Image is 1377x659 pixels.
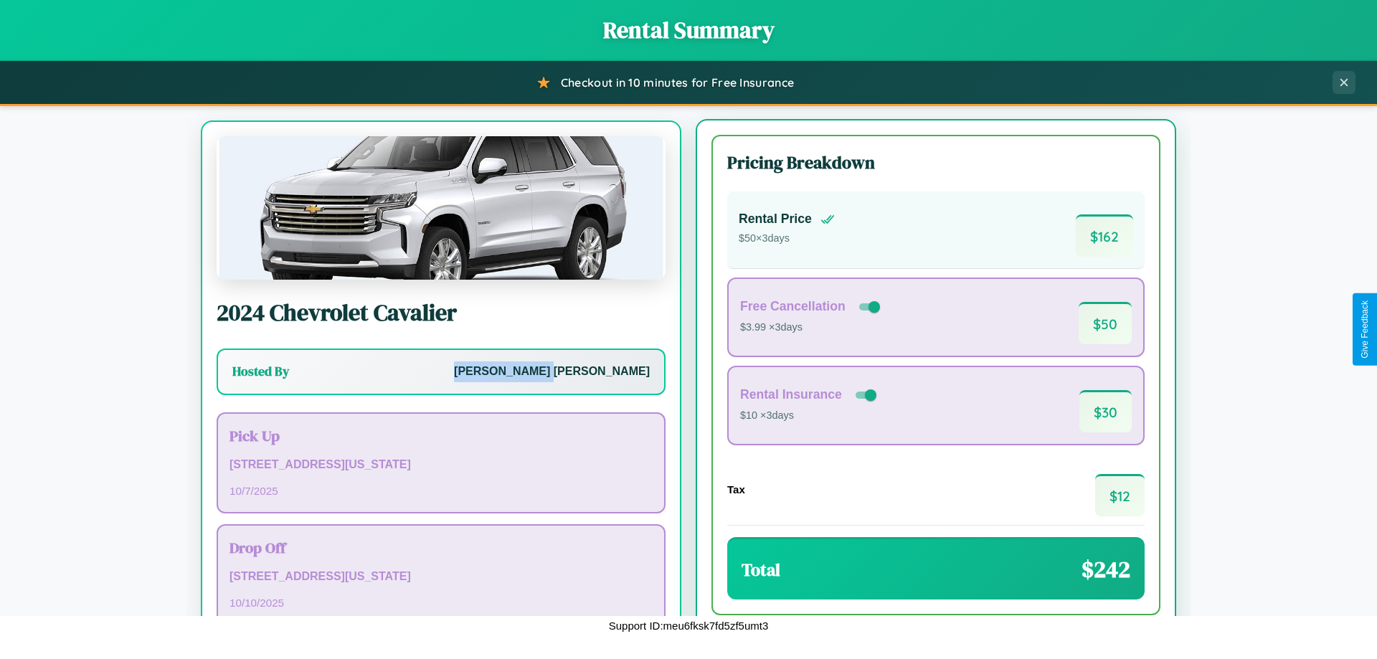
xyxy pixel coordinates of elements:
p: $10 × 3 days [740,407,879,425]
h3: Pick Up [229,425,653,446]
h3: Drop Off [229,537,653,558]
span: $ 242 [1082,554,1130,585]
h2: 2024 Chevrolet Cavalier [217,297,666,328]
p: Support ID: meu6fksk7fd5zf5umt3 [609,616,769,635]
span: $ 30 [1079,390,1132,432]
h4: Free Cancellation [740,299,846,314]
p: 10 / 10 / 2025 [229,593,653,612]
p: [PERSON_NAME] [PERSON_NAME] [454,361,650,382]
span: $ 162 [1076,214,1133,257]
div: Give Feedback [1360,300,1370,359]
span: $ 12 [1095,474,1145,516]
h3: Pricing Breakdown [727,151,1145,174]
p: $3.99 × 3 days [740,318,883,337]
h1: Rental Summary [14,14,1363,46]
span: Checkout in 10 minutes for Free Insurance [561,75,794,90]
h4: Rental Price [739,212,812,227]
span: $ 50 [1079,302,1132,344]
img: Chevrolet Cavalier [217,136,666,280]
h4: Tax [727,483,745,496]
p: 10 / 7 / 2025 [229,481,653,501]
h3: Hosted By [232,363,289,380]
p: [STREET_ADDRESS][US_STATE] [229,566,653,587]
p: [STREET_ADDRESS][US_STATE] [229,455,653,475]
h4: Rental Insurance [740,387,842,402]
h3: Total [742,558,780,582]
p: $ 50 × 3 days [739,229,835,248]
